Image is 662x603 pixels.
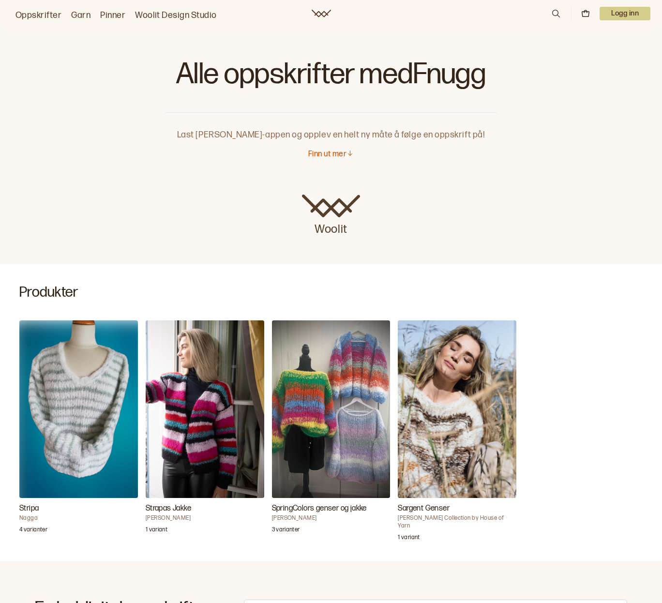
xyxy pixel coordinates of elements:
h1: Alle oppskrifter med Fnugg [165,58,496,97]
h4: Nagga [19,514,138,522]
p: 3 varianter [272,526,300,536]
img: Marit JægerSpringColors genser og jakke [272,320,391,498]
h4: [PERSON_NAME] Collection by House of Yarn [398,514,516,530]
a: Pinner [100,9,125,22]
a: Woolit [302,195,360,237]
a: Stripa [19,320,138,542]
h4: [PERSON_NAME] [272,514,391,522]
h3: Stripa [19,503,138,514]
a: Sargent Genser [398,320,516,542]
img: Ane Kydland ThomassenStrapas Jakke [146,320,264,498]
a: Oppskrifter [15,9,61,22]
img: Woolit [302,195,360,218]
a: SpringColors genser og jakke [272,320,391,542]
a: Woolit [312,10,331,17]
h3: Sargent Genser [398,503,516,514]
img: NaggaStripa [19,320,138,498]
h3: Strapas Jakke [146,503,264,514]
p: 1 variant [146,526,167,536]
h4: [PERSON_NAME] [146,514,264,522]
button: User dropdown [600,7,650,20]
a: Strapas Jakke [146,320,264,542]
p: Last [PERSON_NAME]-appen og opplev en helt ny måte å følge en oppskrift på! [165,113,496,142]
p: Finn ut mer [308,150,346,160]
p: 4 varianter [19,526,47,536]
a: Garn [71,9,90,22]
a: Woolit Design Studio [135,9,217,22]
h3: SpringColors genser og jakke [272,503,391,514]
p: Logg inn [600,7,650,20]
button: Finn ut mer [308,150,354,160]
img: Camilla Pihl Collection by House of YarnSargent Genser [398,320,516,498]
p: 1 variant [398,534,420,543]
p: Woolit [302,218,360,237]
